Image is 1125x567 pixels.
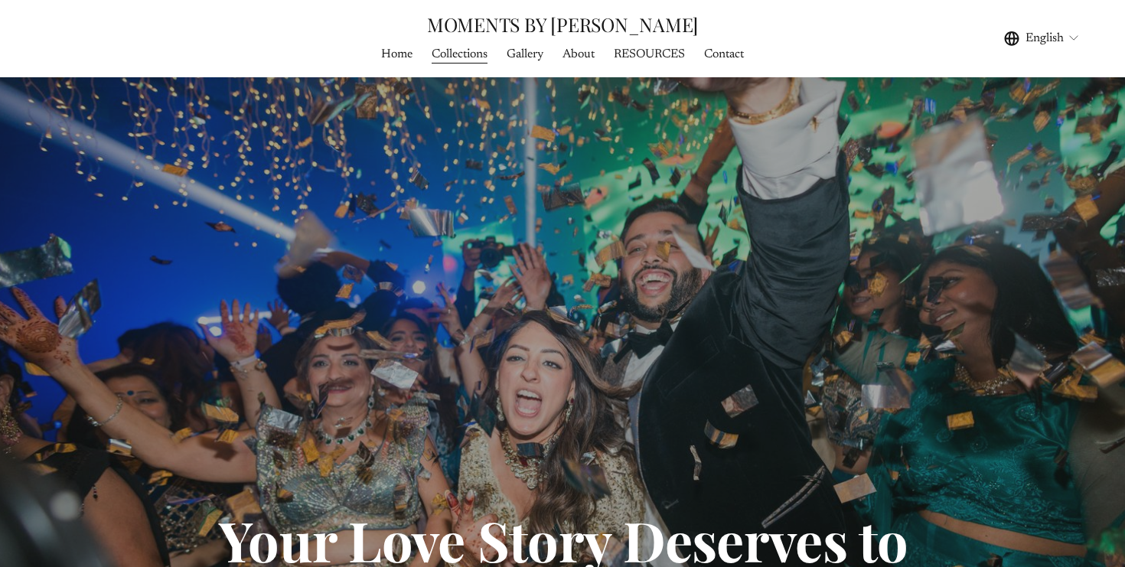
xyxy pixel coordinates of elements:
[1004,28,1081,49] div: language picker
[704,44,744,64] a: Contact
[507,45,543,64] span: Gallery
[562,44,595,64] a: About
[381,44,412,64] a: Home
[614,44,685,64] a: RESOURCES
[427,11,698,37] a: MOMENTS BY [PERSON_NAME]
[507,44,543,64] a: folder dropdown
[1026,29,1064,47] span: English
[432,44,487,64] a: Collections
